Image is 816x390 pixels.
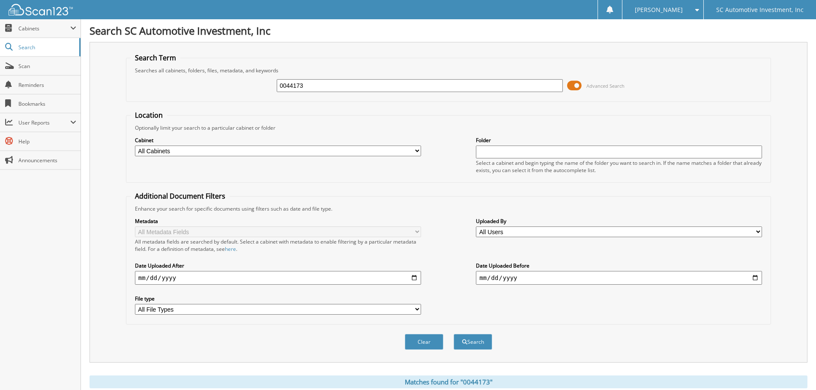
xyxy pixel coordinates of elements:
[18,81,76,89] span: Reminders
[476,262,762,269] label: Date Uploaded Before
[135,137,421,144] label: Cabinet
[18,100,76,107] span: Bookmarks
[635,7,683,12] span: [PERSON_NAME]
[131,53,180,63] legend: Search Term
[716,7,804,12] span: SC Automotive Investment, Inc
[586,83,625,89] span: Advanced Search
[131,67,766,74] div: Searches all cabinets, folders, files, metadata, and keywords
[476,217,762,225] label: Uploaded By
[18,119,70,126] span: User Reports
[18,25,70,32] span: Cabinets
[476,159,762,174] div: Select a cabinet and begin typing the name of the folder you want to search in. If the name match...
[476,271,762,285] input: end
[90,375,807,388] div: Matches found for "0044173"
[131,191,230,201] legend: Additional Document Filters
[225,245,236,253] a: here
[131,124,766,131] div: Optionally limit your search to a particular cabinet or folder
[18,63,76,70] span: Scan
[135,262,421,269] label: Date Uploaded After
[131,205,766,212] div: Enhance your search for specific documents using filters such as date and file type.
[135,217,421,225] label: Metadata
[476,137,762,144] label: Folder
[454,334,492,350] button: Search
[18,138,76,145] span: Help
[131,110,167,120] legend: Location
[405,334,443,350] button: Clear
[18,157,76,164] span: Announcements
[135,271,421,285] input: start
[18,44,75,51] span: Search
[135,295,421,302] label: File type
[90,24,807,38] h1: Search SC Automotive Investment, Inc
[9,4,73,15] img: scan123-logo-white.svg
[135,238,421,253] div: All metadata fields are searched by default. Select a cabinet with metadata to enable filtering b...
